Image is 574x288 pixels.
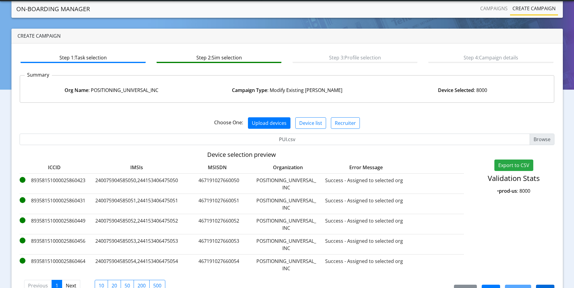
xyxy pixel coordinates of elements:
button: Export to CSV [494,160,533,171]
button: Device list [295,117,326,129]
div: : 8000 [375,87,550,94]
label: POSITIONING_UNIVERSAL_INC [256,217,316,232]
label: Success - Assigned to selected org [319,177,409,191]
label: 467191027660053 [184,237,254,252]
div: Create campaign [11,29,563,43]
a: Create campaign [510,2,558,14]
label: POSITIONING_UNIVERSAL_INC [256,258,316,272]
div: : Modify Existing [PERSON_NAME] [199,87,375,94]
span: Choose One: [214,119,243,126]
a: On-Boarding Manager [16,3,90,15]
button: Recruiter [331,117,360,129]
p: Summary [25,71,52,78]
label: Organization [247,164,308,171]
label: 240075904585054,244153406475054 [91,258,182,272]
button: Upload devices [248,117,290,129]
label: POSITIONING_UNIVERSAL_INC [256,177,316,191]
label: 467191027660052 [184,217,254,232]
label: 240075904585052,244153406475052 [91,217,182,232]
label: Success - Assigned to selected org [319,258,409,272]
btn: Step 1: Task selection [21,52,146,63]
label: POSITIONING_UNIVERSAL_INC [256,237,316,252]
label: ICCID [20,164,89,171]
h4: Validation Stats [473,174,555,183]
label: IMSIs [91,164,182,171]
label: 89358151000025860464 [20,258,89,272]
a: Campaigns [478,2,510,14]
strong: Org Name [65,87,88,93]
btn: Step 3: Profile selection [293,52,418,63]
div: : POSITIONING_UNIVERSAL_INC [24,87,199,94]
label: Error Message [310,164,401,171]
btn: Step 4: Campaign details [428,52,553,63]
label: 240075904585053,244153406475053 [91,237,182,252]
label: 467191027660051 [184,197,254,211]
label: Success - Assigned to selected org [319,237,409,252]
label: 89358151000025860423 [20,177,89,191]
label: 89358151000025860449 [20,217,89,232]
label: MSISDN [184,164,242,171]
label: 89358151000025860456 [20,237,89,252]
strong: Device Selected [438,87,474,93]
strong: Campaign Type [232,87,267,93]
label: 89358151000025860431 [20,197,89,211]
label: POSITIONING_UNIVERSAL_INC [256,197,316,211]
h5: Device selection preview [20,151,464,158]
label: 240075904585051,244153406475051 [91,197,182,211]
btn: Step 2: Sim selection [157,52,282,63]
label: Success - Assigned to selected org [319,197,409,211]
p: • : 8000 [473,187,555,195]
label: 467191027660054 [184,258,254,272]
label: 467191027660050 [184,177,254,191]
label: Success - Assigned to selected org [319,217,409,232]
strong: prod-us [499,188,517,194]
label: 240075904585050,244153406475050 [91,177,182,191]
